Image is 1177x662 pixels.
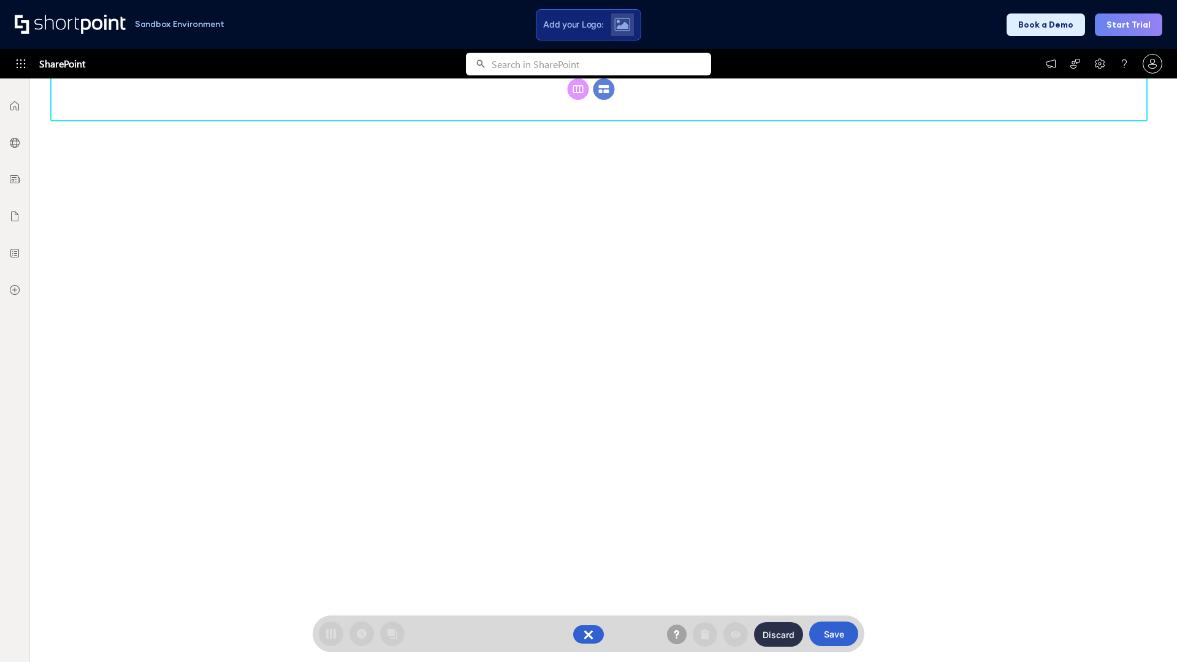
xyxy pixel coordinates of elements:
span: Add your Logo: [543,19,603,30]
span: SharePoint [39,49,85,78]
iframe: Chat Widget [1116,603,1177,662]
img: Upload logo [614,18,630,31]
input: Search in SharePoint [492,53,711,75]
button: Save [809,622,858,646]
h1: Sandbox Environment [135,21,224,28]
button: Book a Demo [1007,13,1085,36]
button: Start Trial [1095,13,1162,36]
button: Discard [754,622,803,647]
